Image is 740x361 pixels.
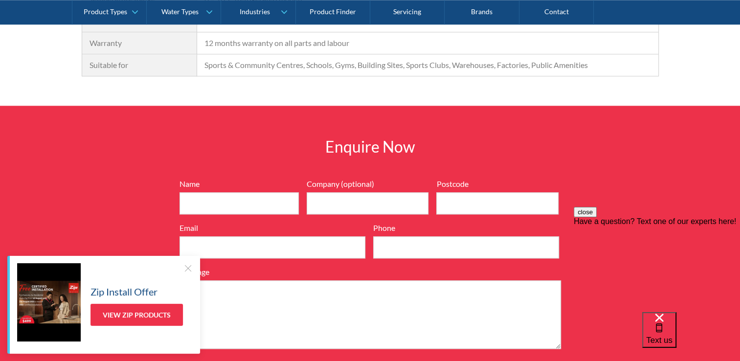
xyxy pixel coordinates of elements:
[17,263,81,341] img: Zip Install Offer
[84,8,127,16] div: Product Types
[239,8,269,16] div: Industries
[179,222,365,234] label: Email
[161,8,199,16] div: Water Types
[90,284,157,299] h5: Zip Install Offer
[228,135,512,158] h2: Enquire Now
[90,37,190,49] div: Warranty
[373,222,559,234] label: Phone
[204,59,650,71] div: Sports & Community Centres, Schools, Gyms, Building Sites, Sports Clubs, Warehouses, Factories, P...
[642,312,740,361] iframe: podium webchat widget bubble
[436,178,559,190] label: Postcode
[90,304,183,326] a: View Zip Products
[90,59,190,71] div: Suitable for
[179,266,561,278] label: Message
[307,178,429,190] label: Company (optional)
[179,178,299,190] label: Name
[204,37,650,49] div: 12 months warranty on all parts and labour
[574,207,740,324] iframe: podium webchat widget prompt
